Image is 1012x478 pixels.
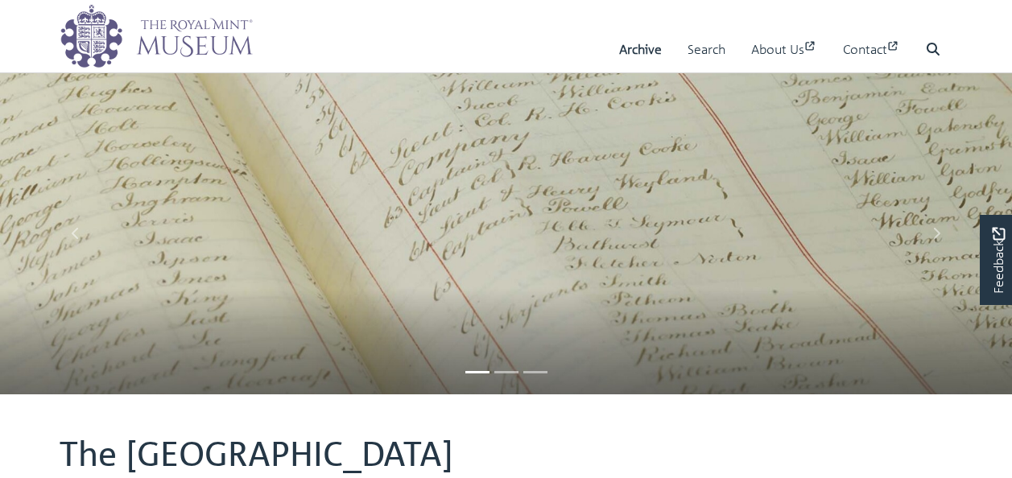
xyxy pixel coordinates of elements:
a: Archive [619,27,662,72]
a: Contact [843,27,900,72]
a: Move to next slideshow image [860,72,1012,394]
a: Search [688,27,725,72]
a: About Us [751,27,817,72]
img: logo_wide.png [60,4,253,68]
